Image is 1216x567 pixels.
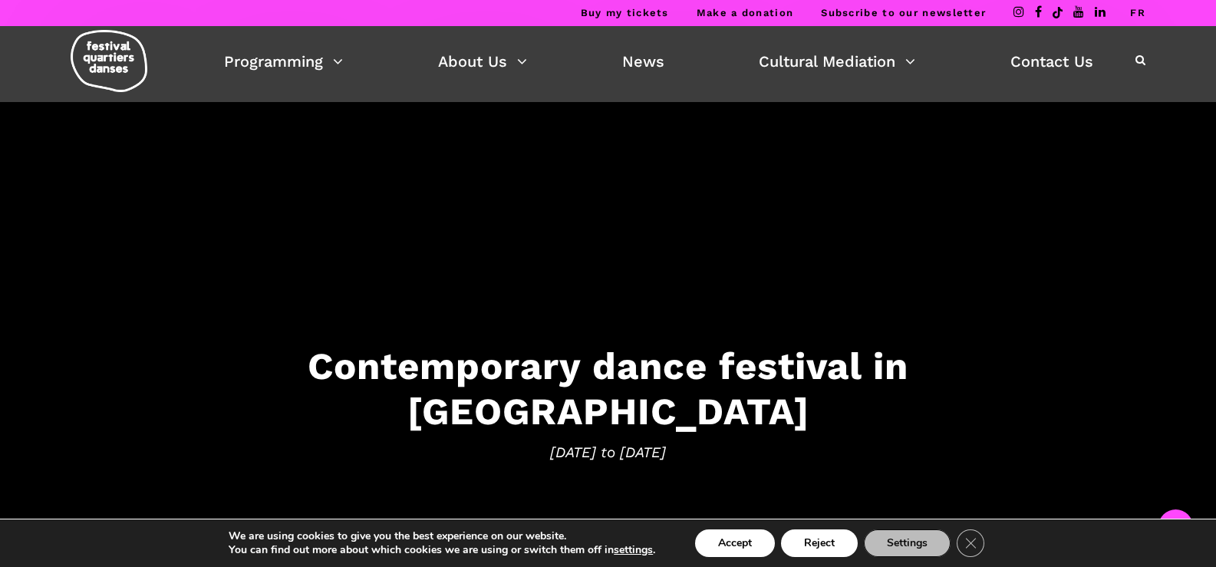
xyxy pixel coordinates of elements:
[224,48,343,74] a: Programming
[438,48,527,74] a: About Us
[697,7,794,18] a: Make a donation
[614,543,653,557] button: settings
[695,529,775,557] button: Accept
[229,529,655,543] p: We are using cookies to give you the best experience on our website.
[229,543,655,557] p: You can find out more about which cookies we are using or switch them off in .
[781,529,858,557] button: Reject
[821,7,986,18] a: Subscribe to our newsletter
[71,30,147,92] img: logo-fqd-med
[1010,48,1093,74] a: Contact Us
[581,7,669,18] a: Buy my tickets
[864,529,951,557] button: Settings
[957,529,984,557] button: Close GDPR Cookie Banner
[133,343,1084,433] h3: Contemporary dance festival in [GEOGRAPHIC_DATA]
[759,48,915,74] a: Cultural Mediation
[1130,7,1145,18] a: FR
[133,441,1084,464] span: [DATE] to [DATE]
[622,48,664,74] a: News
